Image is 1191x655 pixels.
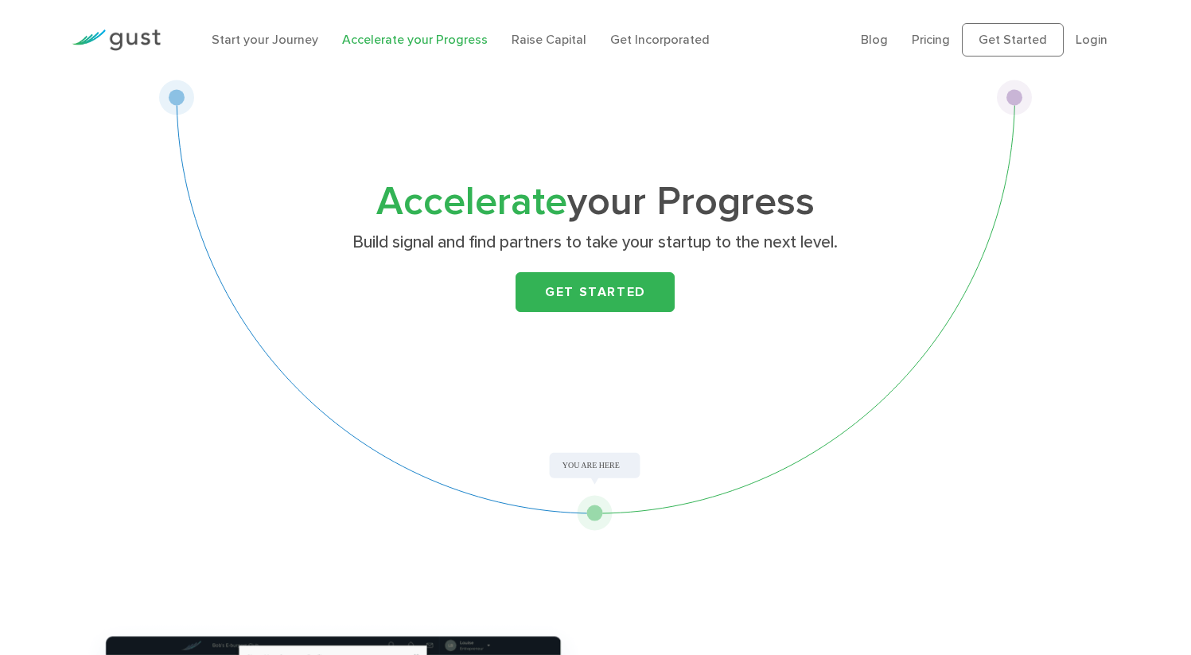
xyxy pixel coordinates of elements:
a: Raise Capital [512,32,586,47]
span: Accelerate [376,178,567,225]
a: Login [1076,32,1107,47]
a: Blog [861,32,888,47]
img: Gust Logo [72,29,161,51]
a: Get Started [516,272,675,312]
p: Build signal and find partners to take your startup to the next level. [287,232,904,254]
a: Get Incorporated [610,32,710,47]
a: Start your Journey [212,32,318,47]
a: Accelerate your Progress [342,32,488,47]
h1: your Progress [281,184,909,220]
a: Get Started [962,23,1064,57]
a: Pricing [912,32,950,47]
